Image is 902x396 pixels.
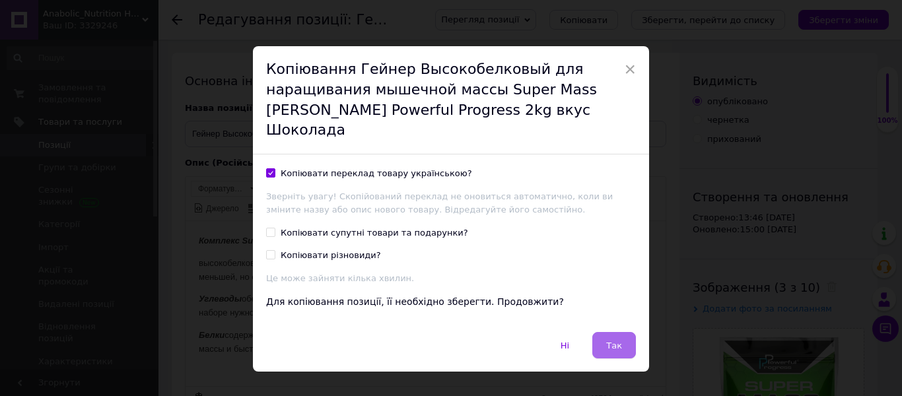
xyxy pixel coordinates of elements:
span: Це може зайняти кілька хвилин. [266,273,414,283]
span: Зверніть увагу! Скопійований переклад не оновиться автоматично, коли ви зміните назву або опис но... [266,191,613,214]
p: высокобелковый гейнер, состоящий из преобладающей углеводной части (сложных и простых углеводов) ... [13,36,467,63]
div: Копіювати різновиди? [281,249,381,261]
span: × [624,58,636,81]
span: Так [606,341,622,350]
button: Так [592,332,636,358]
span: Ні [561,341,569,350]
div: Для копіювання позиції, її необхідно зберегти. Продовжити? [266,296,636,309]
div: Копіювати супутні товари та подарунки? [281,227,468,239]
em: Белки [13,109,39,119]
em: Комплекс Super Mass [13,15,105,24]
p: содержат весь необходимый аминокислотный состав и будут способствовать набору чистой мышечной мас... [13,108,467,135]
div: Копіювати переклад товару українською? [281,168,472,180]
p: обеспечат Вас энергией и силой для эффективных тренировок и станут катализатором в быстром наборе... [13,71,467,99]
div: Копіювання Гейнер Высокобелковый для наращивания мышечной массы Super Mass [PERSON_NAME] Powerful... [253,46,649,154]
button: Ні [547,332,583,358]
em: Углеводы [13,73,56,82]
